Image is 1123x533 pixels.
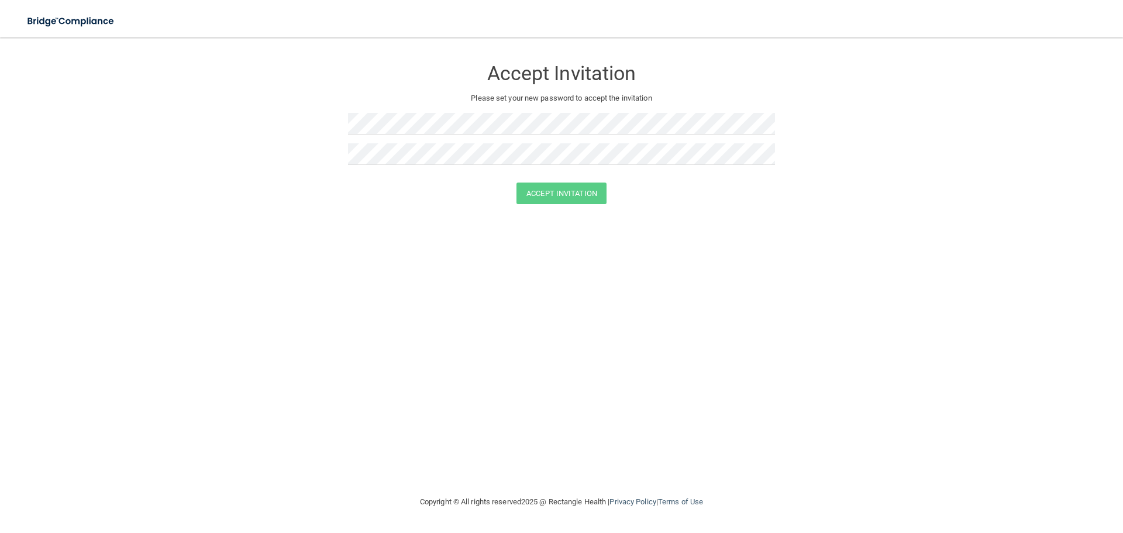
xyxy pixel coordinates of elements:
h3: Accept Invitation [348,63,775,84]
p: Please set your new password to accept the invitation [357,91,766,105]
a: Privacy Policy [609,497,656,506]
a: Terms of Use [658,497,703,506]
img: bridge_compliance_login_screen.278c3ca4.svg [18,9,125,33]
button: Accept Invitation [516,183,607,204]
div: Copyright © All rights reserved 2025 @ Rectangle Health | | [348,483,775,521]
